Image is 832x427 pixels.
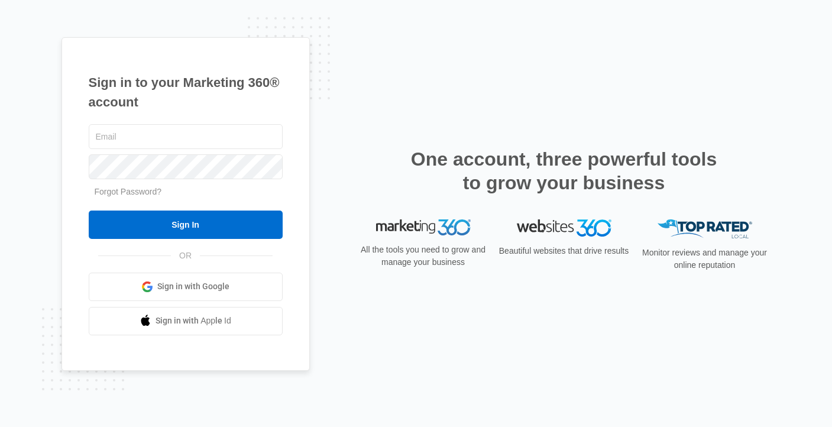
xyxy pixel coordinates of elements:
p: Monitor reviews and manage your online reputation [639,247,771,271]
img: Top Rated Local [658,219,752,239]
a: Forgot Password? [95,187,162,196]
span: Sign in with Google [157,280,229,293]
a: Sign in with Apple Id [89,307,283,335]
h2: One account, three powerful tools to grow your business [407,147,721,195]
img: Websites 360 [517,219,611,237]
span: Sign in with Apple Id [156,315,231,327]
p: All the tools you need to grow and manage your business [357,244,490,269]
img: Marketing 360 [376,219,471,236]
span: OR [171,250,200,262]
input: Email [89,124,283,149]
p: Beautiful websites that drive results [498,245,630,257]
input: Sign In [89,211,283,239]
a: Sign in with Google [89,273,283,301]
h1: Sign in to your Marketing 360® account [89,73,283,112]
